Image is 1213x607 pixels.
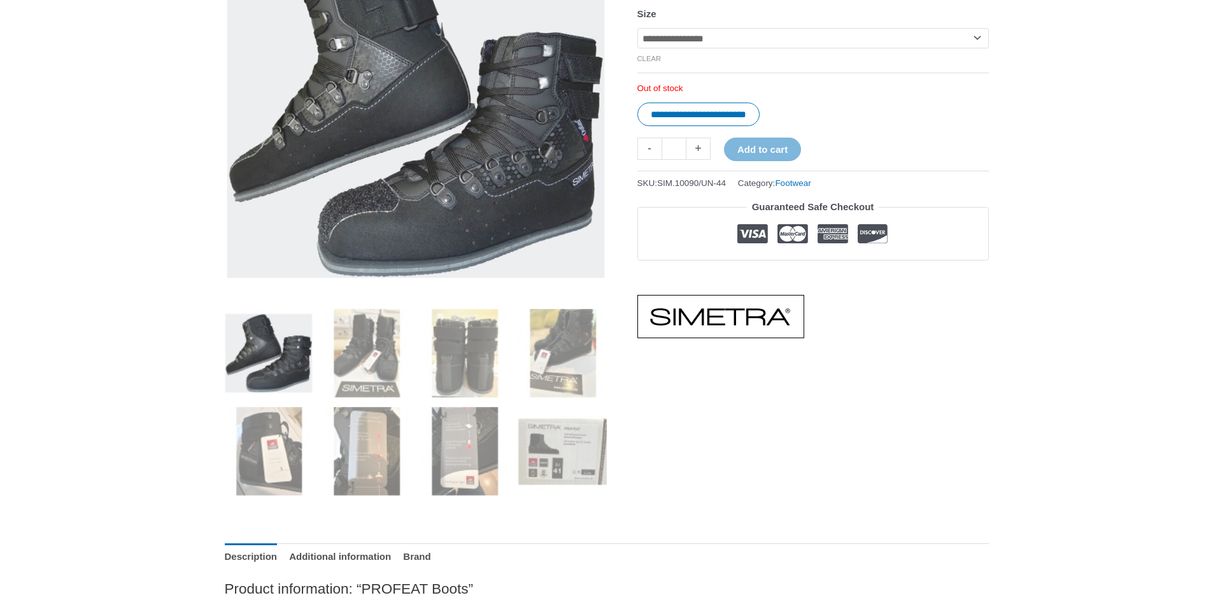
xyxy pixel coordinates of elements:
a: - [637,138,662,160]
img: PROFEAT Boots - Image 5 [225,407,313,496]
a: Clear options [637,55,662,62]
span: SKU: [637,175,727,191]
span: Category: [738,175,811,191]
a: Additional information [289,543,391,571]
p: Out of stock [637,83,989,94]
a: Footwear [775,178,811,188]
img: PROFEAT Boots - Image 6 [322,407,411,496]
iframe: Customer reviews powered by Trustpilot [637,270,989,285]
span: SIM.10090/UN-44 [657,178,726,188]
input: Product quantity [662,138,686,160]
img: PROFEAT Boots [225,309,313,397]
label: Size [637,8,656,19]
button: Add to cart [724,138,801,161]
a: SIMETRA [637,295,804,338]
img: PROFEAT Boots [322,309,411,397]
h2: Product information: “PROFEAT Boots” [225,580,989,598]
a: + [686,138,711,160]
img: PROFEAT Boots - Image 8 [518,407,607,496]
img: PROFEAT Boots - Image 4 [518,309,607,397]
a: Description [225,543,278,571]
img: PROFEAT Boots - Image 7 [420,407,509,496]
a: Brand [403,543,430,571]
img: PROFEAT Boots - Image 3 [420,309,509,397]
legend: Guaranteed Safe Checkout [747,198,879,216]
